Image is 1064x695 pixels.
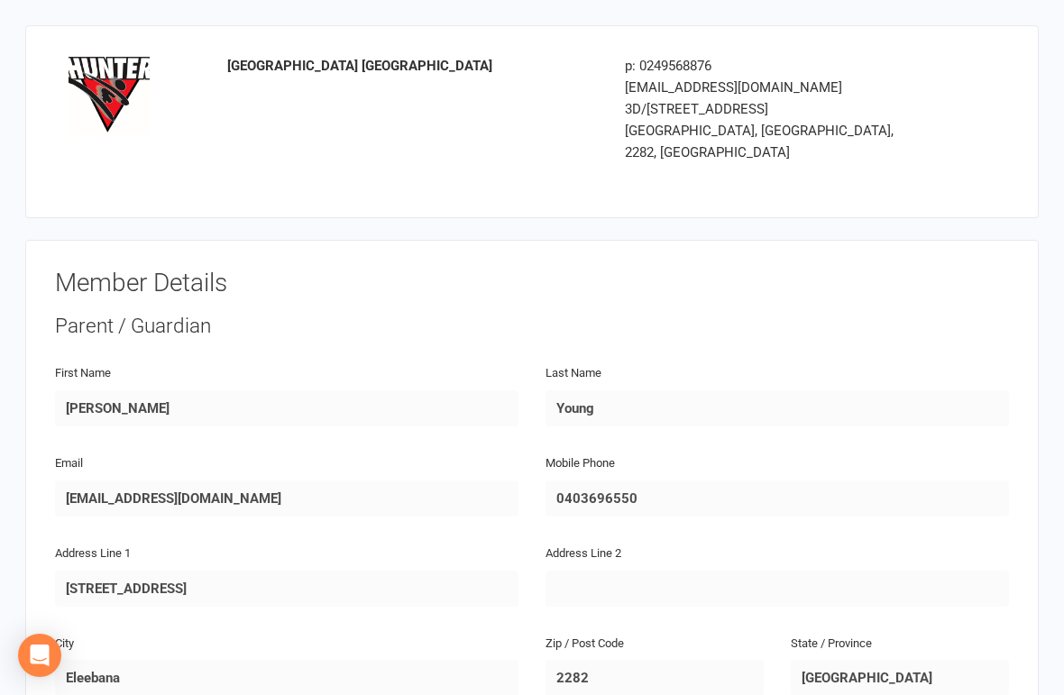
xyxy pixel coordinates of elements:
div: [EMAIL_ADDRESS][DOMAIN_NAME] [625,77,916,98]
label: Last Name [546,364,601,383]
label: State / Province [791,635,872,654]
label: First Name [55,364,111,383]
strong: [GEOGRAPHIC_DATA] [GEOGRAPHIC_DATA] [227,58,492,74]
label: Email [55,454,83,473]
label: City [55,635,74,654]
div: Open Intercom Messenger [18,634,61,677]
img: logo.png [69,55,150,136]
label: Address Line 1 [55,544,131,563]
div: Parent / Guardian [55,312,1009,341]
div: p: 0249568876 [625,55,916,77]
div: 3D/[STREET_ADDRESS] [625,98,916,120]
h3: Member Details [55,270,1009,297]
label: Address Line 2 [546,544,621,563]
label: Zip / Post Code [546,635,624,654]
label: Mobile Phone [546,454,615,473]
div: [GEOGRAPHIC_DATA], [GEOGRAPHIC_DATA], 2282, [GEOGRAPHIC_DATA] [625,120,916,163]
